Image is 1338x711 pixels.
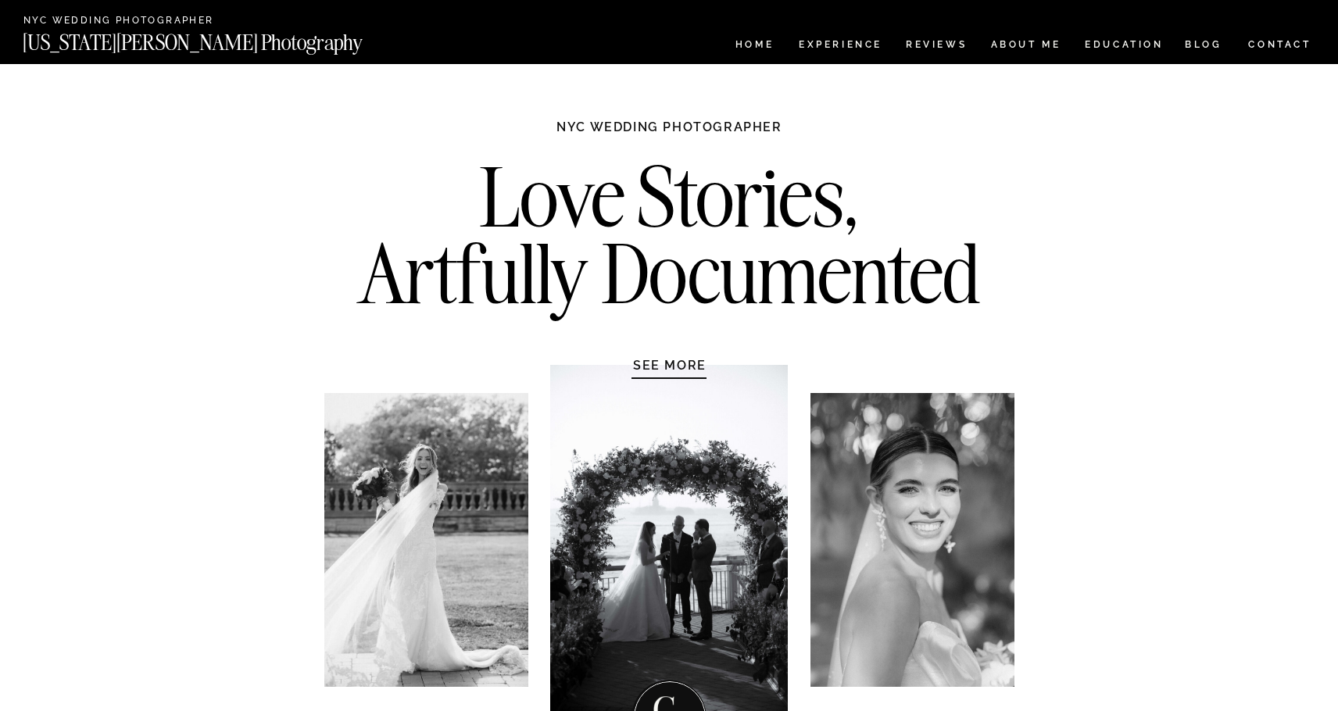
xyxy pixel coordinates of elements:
a: CONTACT [1247,36,1312,53]
a: BLOG [1185,40,1222,53]
a: HOME [732,40,777,53]
a: EDUCATION [1083,40,1165,53]
a: [US_STATE][PERSON_NAME] Photography [23,32,415,45]
a: REVIEWS [906,40,964,53]
a: Experience [799,40,881,53]
h2: Love Stories, Artfully Documented [342,159,997,323]
h1: NYC WEDDING PHOTOGRAPHER [523,119,816,150]
a: SEE MORE [596,357,744,373]
a: ABOUT ME [990,40,1061,53]
a: NYC Wedding Photographer [23,16,259,27]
